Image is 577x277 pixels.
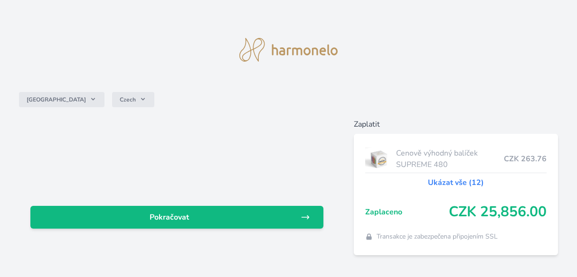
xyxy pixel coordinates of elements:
h6: Zaplatit [354,119,558,130]
img: logo.svg [239,38,338,62]
span: CZK 263.76 [504,153,547,165]
img: supreme.jpg [365,147,392,171]
span: [GEOGRAPHIC_DATA] [27,96,86,103]
span: Transakce je zabezpečena připojením SSL [377,232,498,241]
span: Czech [120,96,136,103]
button: Czech [112,92,154,107]
span: Pokračovat [38,212,301,223]
button: [GEOGRAPHIC_DATA] [19,92,104,107]
span: Cenově výhodný balíček SUPREME 480 [396,148,504,170]
a: Pokračovat [30,206,323,229]
a: Ukázat vše (12) [428,177,484,188]
span: Zaplaceno [365,206,449,218]
span: CZK 25,856.00 [449,203,547,221]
